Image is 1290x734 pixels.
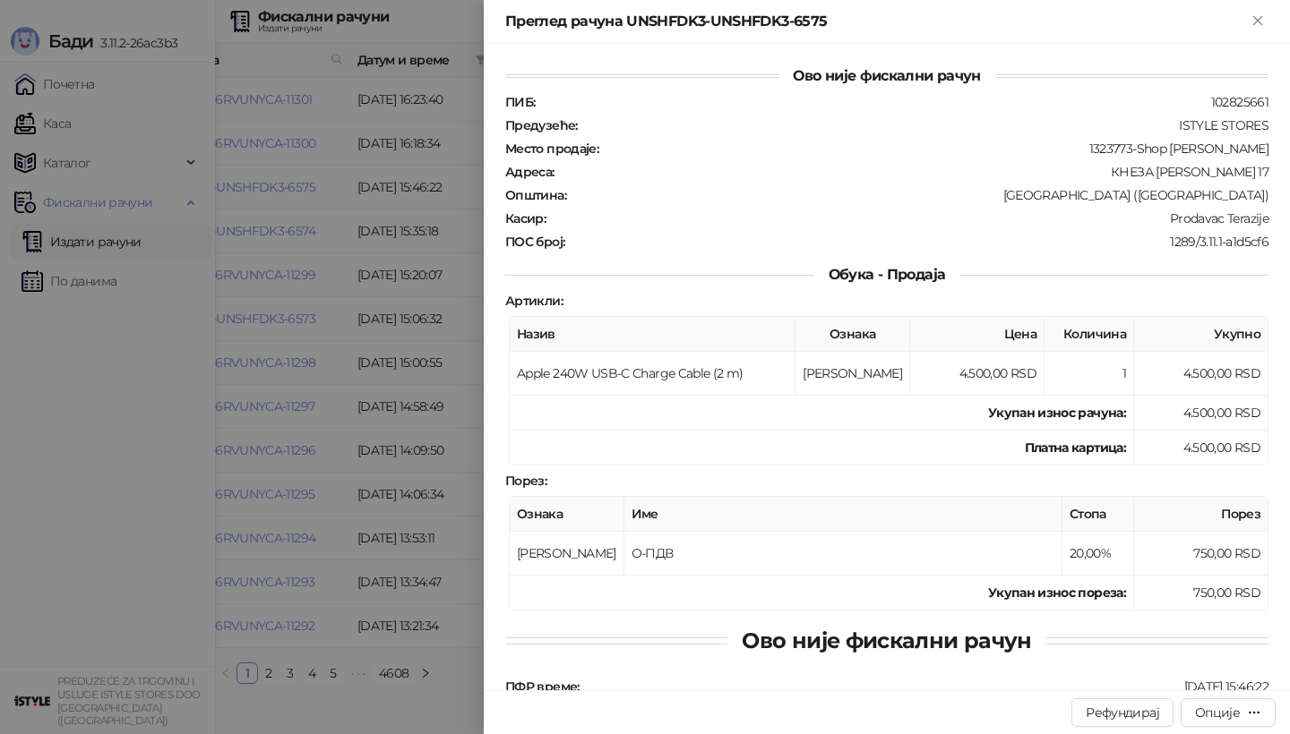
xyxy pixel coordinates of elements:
div: [GEOGRAPHIC_DATA] ([GEOGRAPHIC_DATA]) [568,187,1270,203]
td: [PERSON_NAME] [510,532,624,576]
th: Количина [1045,317,1134,352]
strong: Артикли : [505,293,563,309]
strong: Укупан износ рачуна : [988,405,1126,421]
div: Prodavac Terazije [547,210,1270,226]
div: [DATE] 15:46:22 [581,679,1270,695]
td: О-ПДВ [624,532,1062,576]
td: 750,00 RSD [1134,576,1268,610]
span: Ово није фискални рачун [778,67,994,84]
strong: Општина : [505,187,566,203]
th: Име [624,497,1062,532]
button: Опције [1181,698,1276,727]
td: 4.500,00 RSD [1134,431,1268,465]
strong: ПОС број : [505,234,564,250]
div: Опције [1195,704,1240,721]
th: Цена [910,317,1045,352]
div: Преглед рачуна UNSHFDK3-UNSHFDK3-6575 [505,11,1247,32]
td: 750,00 RSD [1134,532,1268,576]
th: Ознака [795,317,910,352]
th: Ознака [510,497,624,532]
button: Close [1247,11,1268,32]
button: Рефундирај [1071,698,1174,727]
td: [PERSON_NAME] [795,352,910,396]
td: 4.500,00 RSD [1134,396,1268,431]
span: Обука - Продаја [814,266,959,283]
td: 20,00% [1062,532,1134,576]
td: 4.500,00 RSD [1134,352,1268,396]
strong: Платна картица : [1025,440,1126,456]
th: Укупно [1134,317,1268,352]
div: ISTYLE STORES [580,117,1270,133]
span: Ово није фискални рачун [727,627,1045,653]
div: КНЕЗА [PERSON_NAME] 17 [556,164,1270,180]
td: 1 [1045,352,1134,396]
strong: ПФР време : [505,679,580,695]
strong: Адреса : [505,164,555,180]
strong: Предузеће : [505,117,578,133]
th: Назив [510,317,795,352]
td: 4.500,00 RSD [910,352,1045,396]
strong: Место продаје : [505,141,598,157]
div: 1323773-Shop [PERSON_NAME] [600,141,1270,157]
div: 102825661 [537,94,1270,110]
th: Порез [1134,497,1268,532]
strong: Укупан износ пореза: [988,585,1126,601]
div: 1289/3.11.1-a1d5cf6 [566,234,1270,250]
strong: ПИБ : [505,94,535,110]
strong: Порез : [505,473,546,489]
th: Стопа [1062,497,1134,532]
td: Apple 240W USB-C Charge Cable (2 m) [510,352,795,396]
strong: Касир : [505,210,546,226]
